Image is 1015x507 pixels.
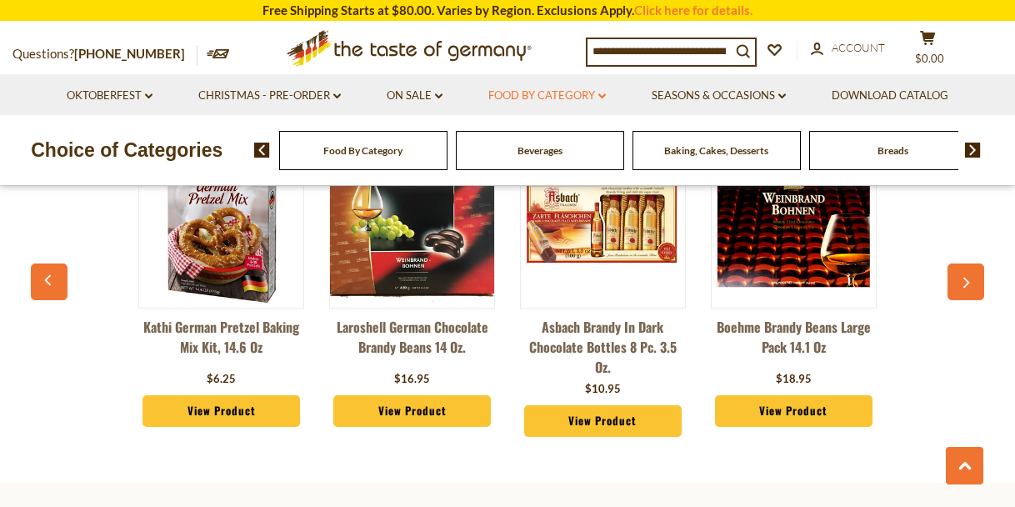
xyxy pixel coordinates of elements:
a: Food By Category [323,144,402,157]
a: Asbach Brandy in Dark Chocolate Bottles 8 pc. 3.5 oz. [520,317,686,377]
a: Boehme Brandy Beans Large Pack 14.1 oz [711,317,877,367]
a: Seasons & Occasions [652,87,786,105]
a: View Product [142,395,300,427]
a: Kathi German Pretzel Baking Mix Kit, 14.6 oz [138,317,304,367]
a: View Product [333,395,491,427]
div: $18.95 [776,371,812,388]
img: Boehme Brandy Beans Large Pack 14.1 oz [712,141,876,305]
span: Account [832,41,885,54]
img: Kathi German Pretzel Baking Mix Kit, 14.6 oz [139,141,303,305]
div: $16.95 [394,371,430,388]
div: $10.95 [585,381,621,398]
a: On Sale [387,87,442,105]
a: Christmas - PRE-ORDER [198,87,341,105]
a: Download Catalog [832,87,948,105]
a: Oktoberfest [67,87,152,105]
img: next arrow [965,143,981,158]
a: Breads [877,144,908,157]
a: View Product [715,395,872,427]
img: previous arrow [254,143,270,158]
a: Click here for details. [634,3,752,18]
a: Food By Category [488,87,606,105]
a: Baking, Cakes, Desserts [664,144,768,157]
img: Asbach Brandy in Dark Chocolate Bottles 8 pc. 3.5 oz. [521,141,685,305]
img: Laroshell German Chocolate Brandy Beans 14 oz. [330,141,494,305]
a: Beverages [517,144,562,157]
a: Account [811,39,885,58]
a: [PHONE_NUMBER] [74,46,185,61]
a: View Product [524,405,682,437]
p: Questions? [12,43,197,65]
button: $0.00 [902,30,952,72]
div: $6.25 [207,371,236,388]
a: Laroshell German Chocolate Brandy Beans 14 oz. [329,317,495,367]
span: $0.00 [915,52,944,65]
